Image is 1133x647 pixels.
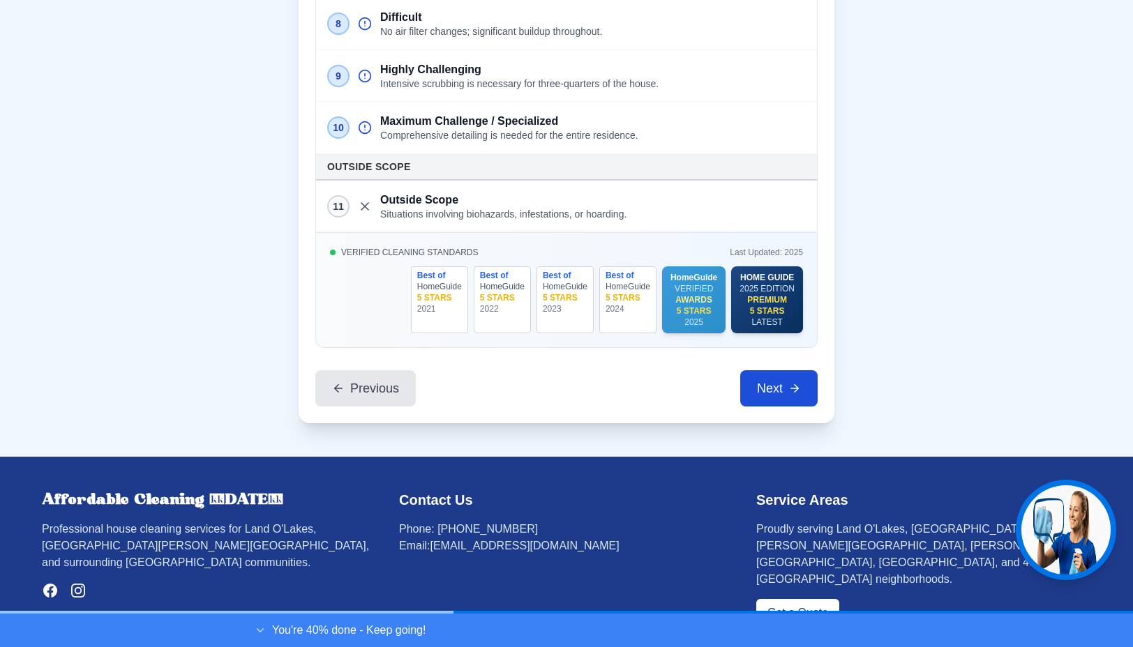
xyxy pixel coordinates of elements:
[740,272,795,283] div: HOME GUIDE
[380,26,806,38] p: No air filter changes; significant buildup throughout.
[380,78,806,91] p: Intensive scrubbing is necessary for three-quarters of the house.
[272,622,426,639] p: You're 40% done - Keep going!
[380,113,806,130] h5: Maximum Challenge / Specialized
[341,247,478,258] span: VERIFIED CLEANING STANDARDS
[336,68,341,82] span: 9
[740,294,795,305] div: PREMIUM
[42,521,377,571] p: Professional house cleaning services for Land O'Lakes, [GEOGRAPHIC_DATA][PERSON_NAME][GEOGRAPHIC_...
[316,181,817,233] button: 11Outside ScopeSituations involving biohazards, infestations, or hoarding.
[399,490,734,510] h3: Contact Us
[480,281,525,292] div: HomeGuide
[417,292,462,303] div: 5 STARS
[740,370,818,406] button: Next
[399,538,734,554] p: Email: [EMAIL_ADDRESS][DOMAIN_NAME]
[42,490,377,510] h3: Affordable Cleaning [DATE]
[417,281,462,292] div: HomeGuide
[327,160,806,174] h4: Outside Scope
[543,281,587,292] div: HomeGuide
[606,292,650,303] div: 5 STARS
[740,317,795,328] div: LATEST
[480,303,525,314] div: 2022
[315,370,416,406] button: Previous
[730,247,803,258] div: Last Updated: 2025
[606,281,650,292] div: HomeGuide
[336,17,341,31] span: 8
[756,490,1091,510] h3: Service Areas
[380,192,806,208] h5: Outside Scope
[380,208,806,221] p: Situations involving biohazards, infestations, or hoarding.
[417,303,462,314] div: 2021
[606,303,650,314] div: 2024
[417,270,462,281] div: Best of
[606,270,650,281] div: Best of
[380,61,806,78] h5: Highly Challenging
[756,521,1091,588] p: Proudly serving Land O'Lakes, [GEOGRAPHIC_DATA][PERSON_NAME][GEOGRAPHIC_DATA], [PERSON_NAME], [GE...
[333,199,344,213] span: 11
[670,283,717,294] div: VERIFIED
[670,272,717,283] div: HomeGuide
[1016,480,1116,580] button: Get help from Jen
[543,292,587,303] div: 5 STARS
[670,305,717,317] div: 5 STARS
[316,50,817,102] button: 9Highly ChallengingIntensive scrubbing is necessary for three-quarters of the house.
[1021,485,1111,574] img: Jen
[480,270,525,281] div: Best of
[670,294,717,305] div: AWARDS
[670,317,717,328] div: 2025
[543,303,587,314] div: 2023
[380,9,806,26] h5: Difficult
[316,102,817,154] button: 10Maximum Challenge / SpecializedComprehensive detailing is needed for the entire residence.
[756,599,839,627] a: Get a Quote
[333,121,344,135] span: 10
[543,270,587,281] div: Best of
[380,130,806,142] p: Comprehensive detailing is needed for the entire residence.
[399,521,734,538] p: Phone: [PHONE_NUMBER]
[480,292,525,303] div: 5 STARS
[740,283,795,294] div: 2025 EDITION
[740,305,795,317] div: 5 STARS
